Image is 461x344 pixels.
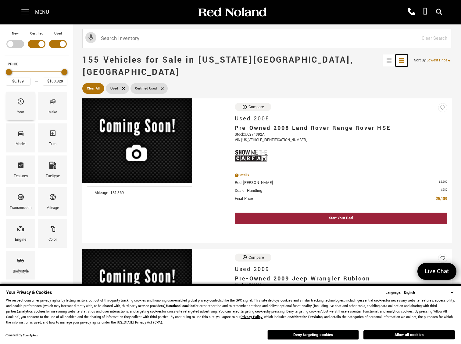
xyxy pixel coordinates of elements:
[87,190,192,196] li: Mileage: 181,369
[19,309,46,314] strong: analytics cookies
[441,188,447,194] span: $689
[17,255,24,268] span: Bodystyle
[23,334,38,338] a: ComplyAuto
[38,156,67,184] div: FueltypeFueltype
[13,268,29,275] div: Bodystyle
[82,98,192,183] img: 2008 Land Rover Range Rover HSE
[359,298,386,303] strong: essential cookies
[197,7,267,18] img: Red Noland Auto Group
[49,224,56,236] span: Color
[49,192,56,205] span: Mileage
[87,85,100,92] span: Clear All
[241,315,263,319] a: Privacy Policy
[17,128,24,141] span: Model
[235,123,443,132] span: Pre-Owned 2008 Land Rover Range Rover HSE
[235,213,447,224] div: Start Your Deal
[14,173,28,180] div: Features
[12,31,19,37] label: New
[82,54,354,78] span: 155 Vehicles for Sale in [US_STATE][GEOGRAPHIC_DATA], [GEOGRAPHIC_DATA]
[6,219,35,248] div: EngineEngine
[6,187,35,216] div: TransmissionTransmission
[49,96,56,109] span: Make
[46,173,60,180] div: Fueltype
[235,283,447,288] div: Stock : UL740102A
[386,291,401,295] div: Language:
[436,196,447,202] span: $6,189
[329,216,353,221] div: Start Your Deal
[248,255,264,260] div: Compare
[235,265,443,273] span: Used 2009
[235,188,447,194] a: Dealer Handling $689
[6,251,35,280] div: BodystyleBodystyle
[110,85,118,92] span: Used
[8,61,66,67] h5: Price
[82,29,452,48] input: Search Inventory
[6,92,35,120] div: YearYear
[17,224,24,236] span: Engine
[235,180,439,186] span: Red [PERSON_NAME]
[6,67,67,86] div: Price
[38,219,67,248] div: ColorColor
[6,289,52,296] span: Your Privacy & Cookies
[235,115,447,132] a: Used 2008Pre-Owned 2008 Land Rover Range Rover HSE
[49,160,56,173] span: Fueltype
[291,315,323,319] strong: Arbitration Provision
[241,309,267,314] strong: targeting cookies
[48,109,57,116] div: Make
[10,205,32,211] div: Transmission
[17,192,24,205] span: Transmission
[235,173,447,178] div: Pricing Details - Pre-Owned 2008 Land Rover Range Rover HSE With Navigation & 4WD
[30,31,43,37] label: Certified
[6,298,455,325] p: We respect consumer privacy rights by letting visitors opt out of third-party tracking cookies an...
[438,103,447,115] button: Save Vehicle
[235,103,271,111] button: Compare Vehicle
[422,267,452,276] span: Live Chat
[235,225,447,237] div: undefined - Pre-Owned 2008 Land Rover Range Rover HSE With Navigation & 4WD
[235,137,447,143] div: VIN: [US_VEHICLE_IDENTIFICATION_NUMBER]
[38,123,67,152] div: TrimTrim
[5,31,69,56] div: Filter by Vehicle Type
[235,196,436,202] span: Final Price
[17,160,24,173] span: Features
[17,109,24,116] div: Year
[82,249,192,334] img: 2009 Jeep Wrangler Rubicon
[235,265,447,283] a: Used 2009Pre-Owned 2009 Jeep Wrangler Rubicon
[61,69,67,75] div: Maximum Price
[235,145,268,167] img: Show Me the CARFAX Badge
[135,309,162,314] strong: targeting cookies
[166,304,194,308] strong: functional cookies
[363,330,455,339] button: Allow all cookies
[38,187,67,216] div: MileageMileage
[135,85,157,92] span: Certified Used
[49,141,56,148] div: Trim
[43,78,67,86] input: Maximum
[15,236,26,243] div: Engine
[414,58,427,63] span: Sort By :
[235,180,447,186] a: Red [PERSON_NAME] $5,500
[17,96,24,109] span: Year
[6,156,35,184] div: FeaturesFeatures
[235,273,443,283] span: Pre-Owned 2009 Jeep Wrangler Rubicon
[248,104,264,110] div: Compare
[417,263,456,280] a: Live Chat
[235,188,441,194] span: Dealer Handling
[49,128,56,141] span: Trim
[6,78,30,86] input: Minimum
[439,180,447,186] span: $5,500
[235,254,271,262] button: Compare Vehicle
[235,196,447,202] a: Final Price $6,189
[235,115,443,123] span: Used 2008
[5,334,38,338] div: Powered by
[46,205,59,211] div: Mileage
[402,290,455,295] select: Language Select
[38,92,67,120] div: MakeMake
[267,330,359,340] button: Deny targeting cookies
[235,132,447,137] div: Stock : UC274392A
[438,254,447,265] button: Save Vehicle
[85,32,96,43] svg: Click to toggle on voice search
[6,123,35,152] div: ModelModel
[16,141,26,148] div: Model
[48,236,57,243] div: Color
[54,31,62,37] label: Used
